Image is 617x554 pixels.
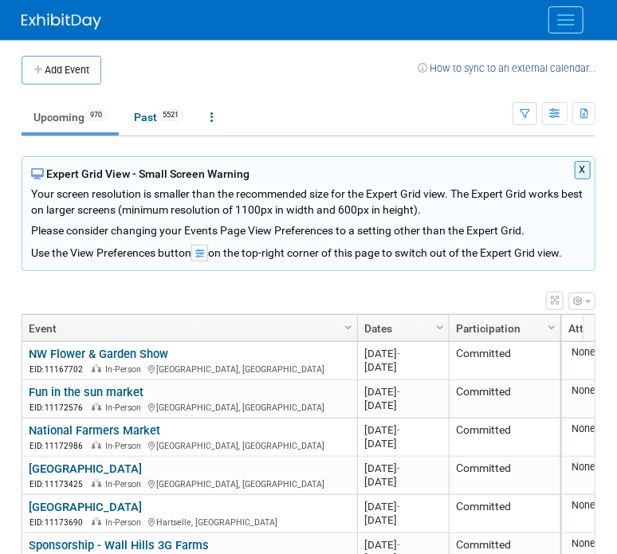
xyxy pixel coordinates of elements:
[105,364,146,375] span: In-Person
[432,315,450,339] a: Column Settings
[548,6,584,33] button: Menu
[364,385,442,399] div: [DATE]
[364,423,442,437] div: [DATE]
[449,495,560,533] td: Committed
[92,364,101,372] img: In-Person Event
[397,462,400,474] span: -
[449,457,560,495] td: Committed
[29,518,89,527] span: EID: 11173690
[29,385,143,399] a: Fun in the sun market
[449,342,560,380] td: Committed
[85,109,107,121] span: 970
[364,513,442,527] div: [DATE]
[364,538,442,552] div: [DATE]
[397,348,400,360] span: -
[364,500,442,513] div: [DATE]
[29,365,89,374] span: EID: 11167702
[29,400,350,414] div: [GEOGRAPHIC_DATA], [GEOGRAPHIC_DATA]
[105,441,146,451] span: In-Person
[29,477,350,490] div: [GEOGRAPHIC_DATA], [GEOGRAPHIC_DATA]
[449,418,560,457] td: Committed
[364,399,442,412] div: [DATE]
[29,362,350,375] div: [GEOGRAPHIC_DATA], [GEOGRAPHIC_DATA]
[31,182,586,238] div: Your screen resolution is smaller than the recommended size for the Expert Grid view. The Expert ...
[29,500,142,514] a: [GEOGRAPHIC_DATA]
[29,515,350,528] div: Hartselle, [GEOGRAPHIC_DATA]
[29,462,142,476] a: [GEOGRAPHIC_DATA]
[29,538,209,552] a: Sponsorship - Wall Hills 3G Farms
[29,442,89,450] span: EID: 11172986
[22,56,101,84] button: Add Event
[29,347,168,361] a: NW Flower & Garden Show
[364,315,438,342] a: Dates
[92,403,101,411] img: In-Person Event
[434,321,446,334] span: Column Settings
[22,14,101,29] img: ExhibitDay
[364,475,442,489] div: [DATE]
[92,441,101,449] img: In-Person Event
[364,347,442,360] div: [DATE]
[340,315,358,339] a: Column Settings
[31,218,586,238] div: Please consider changing your Events Page View Preferences to a setting other than the Expert Grid.
[397,501,400,513] span: -
[545,321,558,334] span: Column Settings
[29,315,347,342] a: Event
[397,539,400,551] span: -
[158,109,183,121] span: 5521
[105,517,146,528] span: In-Person
[22,102,119,132] a: Upcoming970
[92,517,101,525] img: In-Person Event
[29,480,89,489] span: EID: 11173425
[31,238,586,261] div: Use the View Preferences button on the top-right corner of this page to switch out of the Expert ...
[575,161,591,179] button: X
[418,62,595,74] a: How to sync to an external calendar...
[122,102,195,132] a: Past5521
[105,403,146,413] span: In-Person
[29,403,89,412] span: EID: 11172576
[449,380,560,418] td: Committed
[364,360,442,374] div: [DATE]
[397,424,400,436] span: -
[544,315,561,339] a: Column Settings
[92,479,101,487] img: In-Person Event
[105,479,146,489] span: In-Person
[342,321,355,334] span: Column Settings
[29,438,350,452] div: [GEOGRAPHIC_DATA], [GEOGRAPHIC_DATA]
[397,386,400,398] span: -
[364,462,442,475] div: [DATE]
[31,166,586,182] div: Expert Grid View - Small Screen Warning
[29,423,160,438] a: National Farmers Market
[456,315,550,342] a: Participation
[364,437,442,450] div: [DATE]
